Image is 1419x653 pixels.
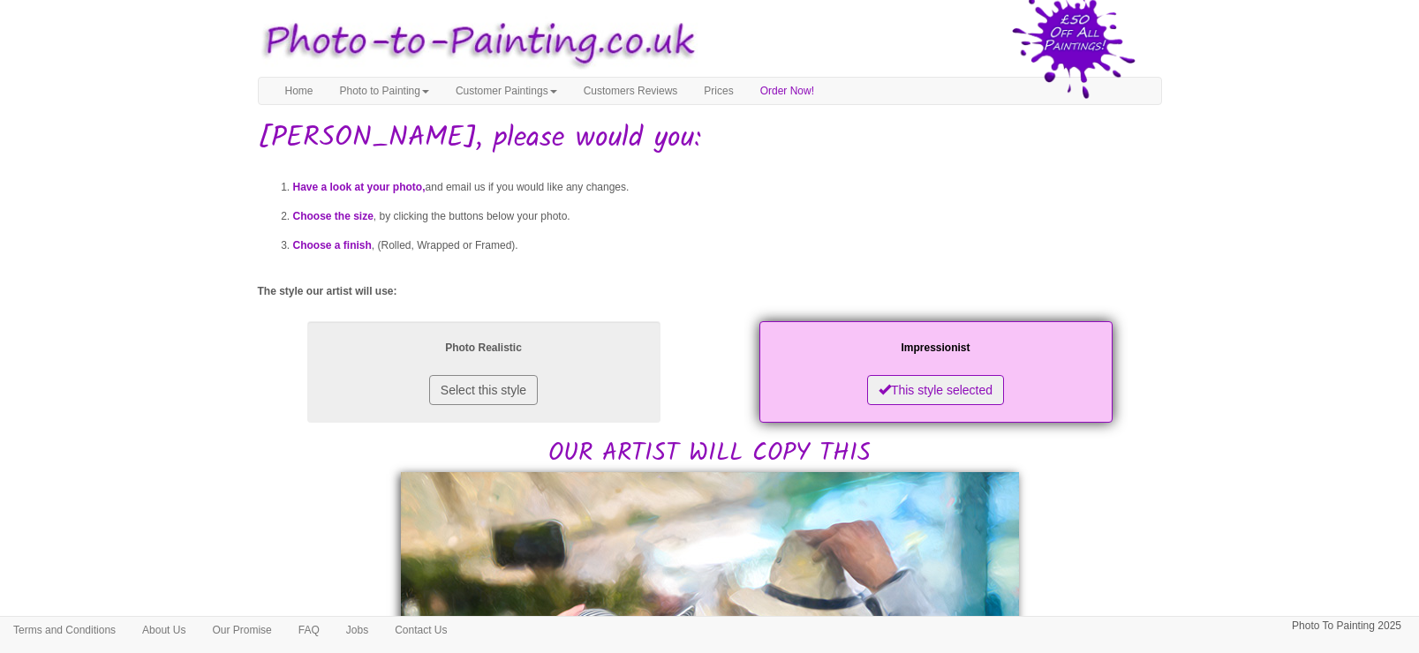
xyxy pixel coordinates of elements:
[777,339,1095,357] p: Impressionist
[333,617,381,643] a: Jobs
[293,210,374,222] span: Choose the size
[258,284,397,299] label: The style our artist will use:
[327,78,442,104] a: Photo to Painting
[258,317,1162,468] h2: OUR ARTIST WILL COPY THIS
[747,78,827,104] a: Order Now!
[442,78,570,104] a: Customer Paintings
[293,231,1162,260] li: , (Rolled, Wrapped or Framed).
[1292,617,1401,635] p: Photo To Painting 2025
[293,173,1162,202] li: and email us if you would like any changes.
[293,181,426,193] span: Have a look at your photo,
[129,617,199,643] a: About Us
[570,78,691,104] a: Customers Reviews
[285,617,333,643] a: FAQ
[258,123,1162,154] h1: [PERSON_NAME], please would you:
[199,617,284,643] a: Our Promise
[381,617,460,643] a: Contact Us
[691,78,746,104] a: Prices
[293,202,1162,231] li: , by clicking the buttons below your photo.
[325,339,643,357] p: Photo Realistic
[293,239,372,251] span: Choose a finish
[429,375,538,405] button: Select this style
[272,78,327,104] a: Home
[249,9,701,77] img: Photo to Painting
[867,375,1004,405] button: This style selected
